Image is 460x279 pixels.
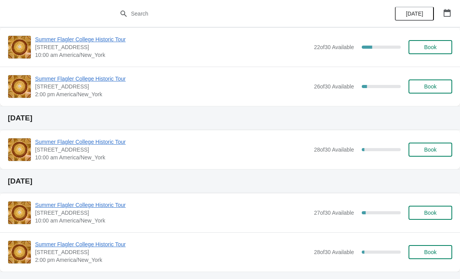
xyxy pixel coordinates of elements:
[409,245,452,259] button: Book
[314,147,354,153] span: 28 of 30 Available
[8,241,31,263] img: Summer Flagler College Historic Tour | 74 King Street, St. Augustine, FL, USA | 2:00 pm America/N...
[314,210,354,216] span: 27 of 30 Available
[314,83,354,90] span: 26 of 30 Available
[35,51,310,59] span: 10:00 am America/New_York
[35,75,310,83] span: Summer Flagler College Historic Tour
[406,11,423,17] span: [DATE]
[35,43,310,51] span: [STREET_ADDRESS]
[8,36,31,58] img: Summer Flagler College Historic Tour | 74 King Street, St. Augustine, FL, USA | 10:00 am America/...
[424,147,437,153] span: Book
[35,83,310,90] span: [STREET_ADDRESS]
[35,201,310,209] span: Summer Flagler College Historic Tour
[409,206,452,220] button: Book
[8,75,31,98] img: Summer Flagler College Historic Tour | 74 King Street, St. Augustine, FL, USA | 2:00 pm America/N...
[409,143,452,157] button: Book
[8,138,31,161] img: Summer Flagler College Historic Tour | 74 King Street, St. Augustine, FL, USA | 10:00 am America/...
[314,249,354,255] span: 28 of 30 Available
[424,83,437,90] span: Book
[35,154,310,161] span: 10:00 am America/New_York
[35,146,310,154] span: [STREET_ADDRESS]
[35,240,310,248] span: Summer Flagler College Historic Tour
[395,7,434,21] button: [DATE]
[8,114,452,122] h2: [DATE]
[409,40,452,54] button: Book
[424,44,437,50] span: Book
[35,209,310,217] span: [STREET_ADDRESS]
[8,201,31,224] img: Summer Flagler College Historic Tour | 74 King Street, St. Augustine, FL, USA | 10:00 am America/...
[35,248,310,256] span: [STREET_ADDRESS]
[35,138,310,146] span: Summer Flagler College Historic Tour
[409,79,452,94] button: Book
[424,210,437,216] span: Book
[314,44,354,50] span: 22 of 30 Available
[35,90,310,98] span: 2:00 pm America/New_York
[35,256,310,264] span: 2:00 pm America/New_York
[8,177,452,185] h2: [DATE]
[131,7,345,21] input: Search
[35,35,310,43] span: Summer Flagler College Historic Tour
[35,217,310,224] span: 10:00 am America/New_York
[424,249,437,255] span: Book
